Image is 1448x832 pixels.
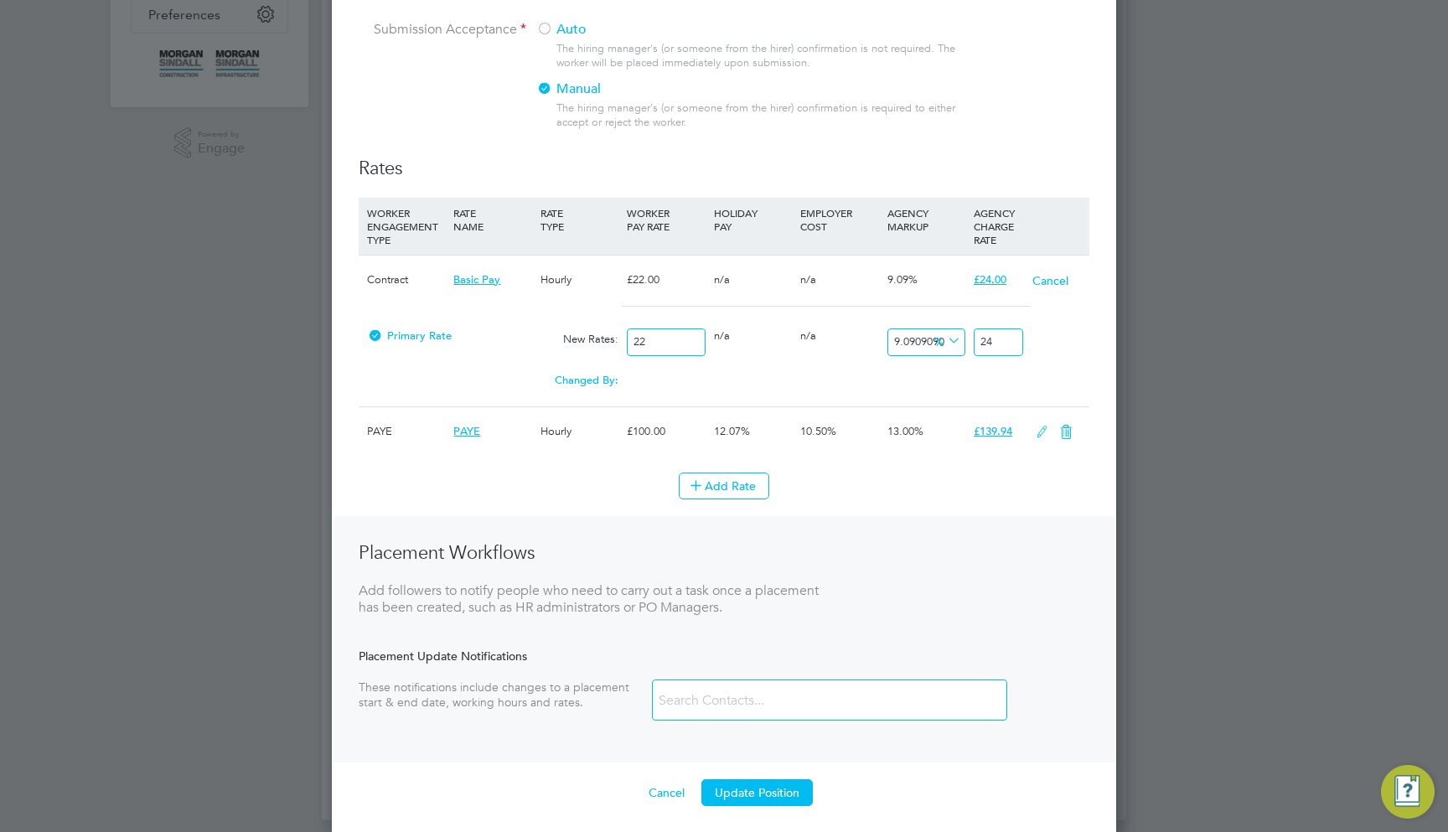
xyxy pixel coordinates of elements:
div: WORKER ENGAGEMENT TYPE [363,198,449,255]
label: Submission Acceptance [359,21,526,39]
button: Add Rate [679,473,769,499]
label: Manual [536,80,951,98]
span: Basic Pay [453,272,500,287]
div: PAYE [363,407,449,456]
div: Hourly [536,256,623,304]
div: EMPLOYER COST [796,198,882,241]
span: % [928,331,963,349]
div: AGENCY MARKUP [883,198,970,241]
div: AGENCY CHARGE RATE [970,198,1027,255]
span: n/a [800,328,816,343]
div: Hourly [536,407,623,456]
span: PAYE [453,424,480,438]
span: £24.00 [974,272,1006,287]
div: £100.00 [623,407,709,456]
label: Auto [536,21,951,39]
div: Placement Update Notifications [359,649,1089,664]
div: Add followers to notify people who need to carry out a task once a placement has been created, su... [359,582,820,618]
div: The hiring manager's (or someone from the hirer) confirmation is required to either accept or rej... [556,101,964,130]
span: 12.07% [714,424,750,438]
button: Cancel [635,779,698,806]
div: The hiring manager's (or someone from the hirer) confirmation is not required. The worker will be... [556,42,964,70]
button: Cancel [1032,272,1069,289]
div: WORKER PAY RATE [623,198,709,241]
span: n/a [714,328,730,343]
div: These notifications include changes to a placement start & end date, working hours and rates. [359,680,652,710]
div: Changed By: [363,364,623,396]
button: Engage Resource Center [1381,765,1435,819]
span: 9.09% [887,272,918,287]
div: Contract [363,256,449,304]
span: n/a [714,272,730,287]
span: n/a [800,272,816,287]
span: 13.00% [887,424,923,438]
div: RATE TYPE [536,198,623,241]
h3: Rates [359,157,1089,181]
button: Update Position [701,779,813,806]
div: HOLIDAY PAY [710,198,796,241]
div: RATE NAME [449,198,535,241]
div: New Rates: [536,323,623,355]
h3: Placement Workflows [359,541,820,566]
input: Search Contacts... [653,686,852,716]
div: £22.00 [623,256,709,304]
span: 10.50% [800,424,836,438]
span: £139.94 [974,424,1012,438]
span: Primary Rate [367,328,452,343]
